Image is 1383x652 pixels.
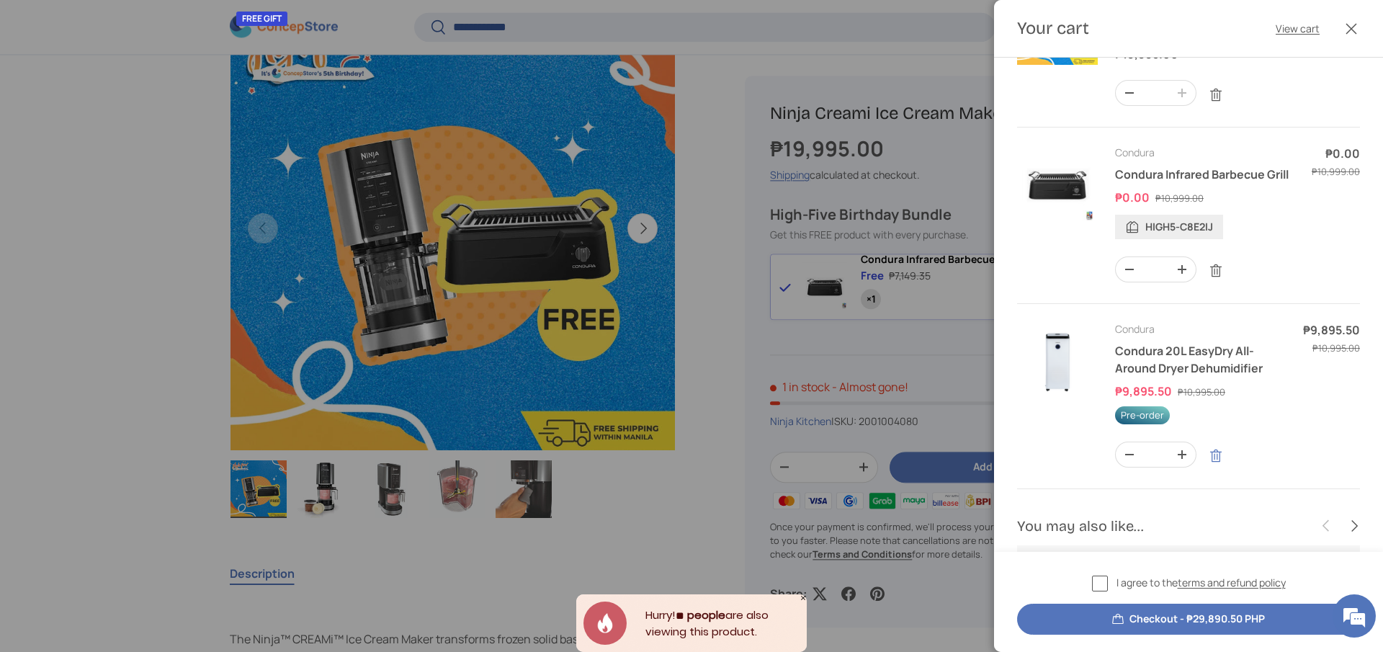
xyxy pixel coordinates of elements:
[75,81,242,99] div: Chat with us now
[1115,406,1170,424] span: Pre-order
[1115,215,1292,238] ul: Discount
[1312,165,1360,178] s: ₱10,999.00
[1143,442,1168,467] input: Quantity
[1115,166,1289,182] a: Condura Infrared Barbecue Grill
[1115,145,1292,160] div: Condura
[1309,145,1360,162] dd: ₱0.00
[1202,442,1230,470] a: Remove
[800,594,807,602] div: Close
[1115,343,1263,376] a: Condura 20L EasyDry All-Around Dryer Dehumidifier
[1017,516,1312,536] h2: You may also like...
[84,182,199,327] span: We're online!
[1276,21,1320,36] a: View cart
[1143,257,1168,282] input: Quantity
[1115,189,1153,205] dd: ₱0.00
[1017,321,1098,402] img: condura-easy-dry-dehumidifier-full-view-concepstore.ph
[1178,576,1286,589] a: terms and refund policy
[1017,604,1360,635] button: Checkout - ₱29,890.50 PHP
[1202,257,1230,285] a: Remove
[1115,321,1286,336] div: Condura
[1017,17,1089,40] h2: Your cart
[1143,81,1168,105] input: Quantity
[1115,383,1176,399] dd: ₱9,895.50
[1155,192,1204,205] s: ₱10,999.00
[1116,575,1286,590] span: I agree to the
[236,12,287,26] div: FREE GIFT
[1312,341,1360,354] s: ₱10,995.00
[236,7,271,42] div: Minimize live chat window
[1115,215,1223,238] div: HIGH5-C8E2IJ
[1178,385,1225,398] s: ₱10,995.00
[1303,321,1360,339] dd: ₱9,895.50
[7,393,274,444] textarea: Type your message and hit 'Enter'
[1202,81,1230,109] a: Remove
